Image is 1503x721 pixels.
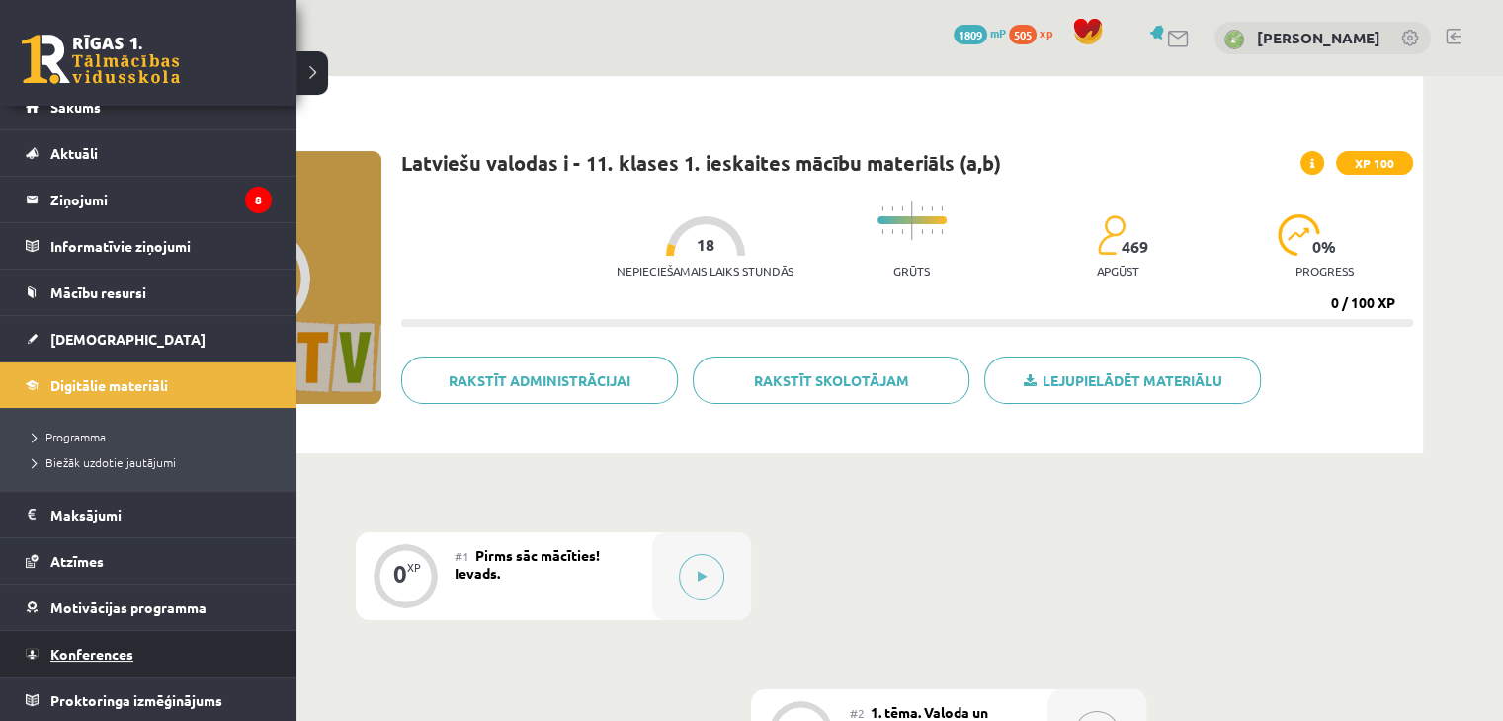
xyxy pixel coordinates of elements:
[50,376,168,394] span: Digitālie materiāli
[26,492,272,537] a: Maksājumi
[393,565,407,583] div: 0
[1224,30,1244,49] img: Agnese Liene Stomere
[22,35,180,84] a: Rīgas 1. Tālmācības vidusskola
[1312,238,1337,256] span: 0 %
[1257,28,1380,47] a: [PERSON_NAME]
[50,283,146,301] span: Mācību resursi
[1336,151,1413,175] span: XP 100
[1009,25,1062,40] a: 505 xp
[697,236,714,254] span: 18
[693,357,969,404] a: Rakstīt skolotājam
[1278,214,1320,256] img: icon-progress-161ccf0a02000e728c5f80fcf4c31c7af3da0e1684b2b1d7c360e028c24a22f1.svg
[931,206,933,211] img: icon-short-line-57e1e144782c952c97e751825c79c345078a6d821885a25fce030b3d8c18986b.svg
[26,223,272,269] a: Informatīvie ziņojumi
[455,546,600,582] span: Pirms sāc mācīties! Ievads.
[50,330,206,348] span: [DEMOGRAPHIC_DATA]
[50,552,104,570] span: Atzīmes
[26,362,272,408] a: Digitālie materiāli
[401,357,678,404] a: Rakstīt administrācijai
[26,585,272,630] a: Motivācijas programma
[25,454,176,470] span: Biežāk uzdotie jautājumi
[881,206,883,211] img: icon-short-line-57e1e144782c952c97e751825c79c345078a6d821885a25fce030b3d8c18986b.svg
[911,201,913,240] img: icon-long-line-d9ea69661e0d244f92f715978eff75569469978d946b2353a9bb055b3ed8787d.svg
[921,206,923,211] img: icon-short-line-57e1e144782c952c97e751825c79c345078a6d821885a25fce030b3d8c18986b.svg
[850,705,865,721] span: #2
[26,631,272,677] a: Konferences
[50,223,272,269] legend: Informatīvie ziņojumi
[50,599,207,616] span: Motivācijas programma
[891,206,893,211] img: icon-short-line-57e1e144782c952c97e751825c79c345078a6d821885a25fce030b3d8c18986b.svg
[1097,214,1126,256] img: students-c634bb4e5e11cddfef0936a35e636f08e4e9abd3cc4e673bd6f9a4125e45ecb1.svg
[941,206,943,211] img: icon-short-line-57e1e144782c952c97e751825c79c345078a6d821885a25fce030b3d8c18986b.svg
[26,316,272,361] a: [DEMOGRAPHIC_DATA]
[245,187,272,213] i: 8
[901,206,903,211] img: icon-short-line-57e1e144782c952c97e751825c79c345078a6d821885a25fce030b3d8c18986b.svg
[25,453,277,471] a: Biežāk uzdotie jautājumi
[26,538,272,584] a: Atzīmes
[1097,264,1139,278] p: apgūst
[881,229,883,234] img: icon-short-line-57e1e144782c952c97e751825c79c345078a6d821885a25fce030b3d8c18986b.svg
[26,84,272,129] a: Sākums
[1009,25,1037,44] span: 505
[921,229,923,234] img: icon-short-line-57e1e144782c952c97e751825c79c345078a6d821885a25fce030b3d8c18986b.svg
[990,25,1006,40] span: mP
[984,357,1261,404] a: Lejupielādēt materiālu
[954,25,987,44] span: 1809
[891,229,893,234] img: icon-short-line-57e1e144782c952c97e751825c79c345078a6d821885a25fce030b3d8c18986b.svg
[1295,264,1354,278] p: progress
[26,177,272,222] a: Ziņojumi8
[25,428,277,445] a: Programma
[941,229,943,234] img: icon-short-line-57e1e144782c952c97e751825c79c345078a6d821885a25fce030b3d8c18986b.svg
[50,645,133,663] span: Konferences
[1122,238,1148,256] span: 469
[26,130,272,176] a: Aktuāli
[901,229,903,234] img: icon-short-line-57e1e144782c952c97e751825c79c345078a6d821885a25fce030b3d8c18986b.svg
[25,429,106,444] span: Programma
[50,691,222,709] span: Proktoringa izmēģinājums
[1040,25,1052,40] span: xp
[407,562,421,573] div: XP
[893,264,930,278] p: Grūts
[954,25,1006,40] a: 1809 mP
[26,270,272,315] a: Mācību resursi
[50,144,98,162] span: Aktuāli
[50,492,272,537] legend: Maksājumi
[617,264,793,278] p: Nepieciešamais laiks stundās
[50,177,272,222] legend: Ziņojumi
[401,151,1001,175] h1: Latviešu valodas i - 11. klases 1. ieskaites mācību materiāls (a,b)
[455,548,469,564] span: #1
[50,98,101,116] span: Sākums
[931,229,933,234] img: icon-short-line-57e1e144782c952c97e751825c79c345078a6d821885a25fce030b3d8c18986b.svg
